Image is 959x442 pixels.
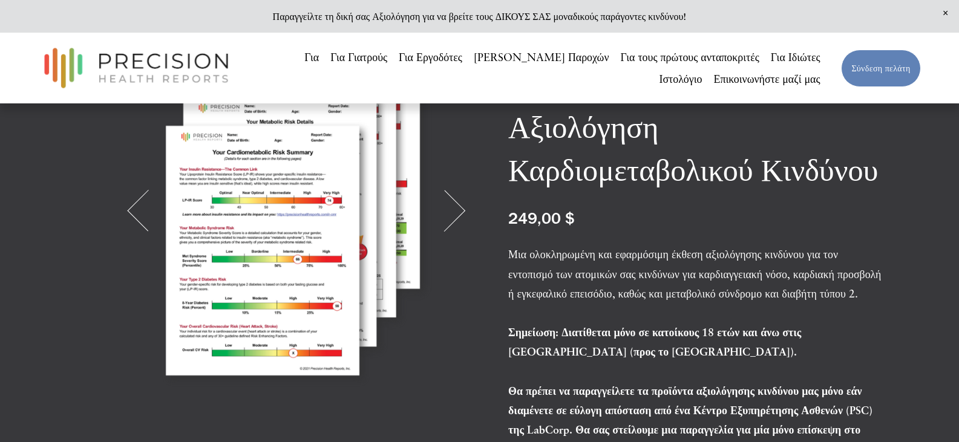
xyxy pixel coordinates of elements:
a: Για Ιδιώτες [771,47,820,68]
a: Για [304,47,319,68]
section: Στοά [77,28,480,394]
a: Για Εργοδότες [399,47,462,68]
img: Αναφορές ακριβείας για την υγεία [38,42,234,94]
font: Επικοινωνήστε μαζί μας [713,73,820,85]
img: 3.png [113,28,480,394]
button: Προηγούμενος [128,190,169,232]
font: Σύνδεση πελάτη [851,63,910,73]
a: Σύνδεση πελάτη [841,50,920,87]
font: Για Γιατρούς [330,51,387,63]
a: Επικοινωνήστε μαζί μας [713,68,820,90]
button: Επόμενος [424,190,465,232]
font: 249,00 $ [508,208,575,228]
font: Ιστολόγιο [659,73,702,85]
font: Για Ιδιώτες [771,51,820,63]
a: Ιστολόγιο [659,68,702,90]
font: Πλήρης Εξατομικευμένη Αξιολόγηση Καρδιομεταβολικού Κινδύνου [508,67,878,189]
font: Για τους πρώτους ανταποκριτές [621,51,759,63]
div: Widget συνομιλίας [898,384,959,442]
a: Για Γιατρούς [330,47,387,68]
font: Μια ολοκληρωμένη και εφαρμόσιμη έκθεση αξιολόγησης κινδύνου για τον εντοπισμό των ατομικών σας κι... [508,248,884,299]
iframe: Γραφικό στοιχείο συνομιλίας [898,384,959,442]
a: Για τους πρώτους ανταποκριτές [621,47,759,68]
a: [PERSON_NAME] Παροχών [474,47,609,68]
font: Για Εργοδότες [399,51,462,63]
font: [PERSON_NAME] Παροχών [474,51,609,63]
font: Για [304,51,319,63]
font: Σημείωση: Διατίθεται μόνο σε κατοίκους 18 ετών και άνω στις [GEOGRAPHIC_DATA] (προς το [GEOGRAPHI... [508,326,804,358]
